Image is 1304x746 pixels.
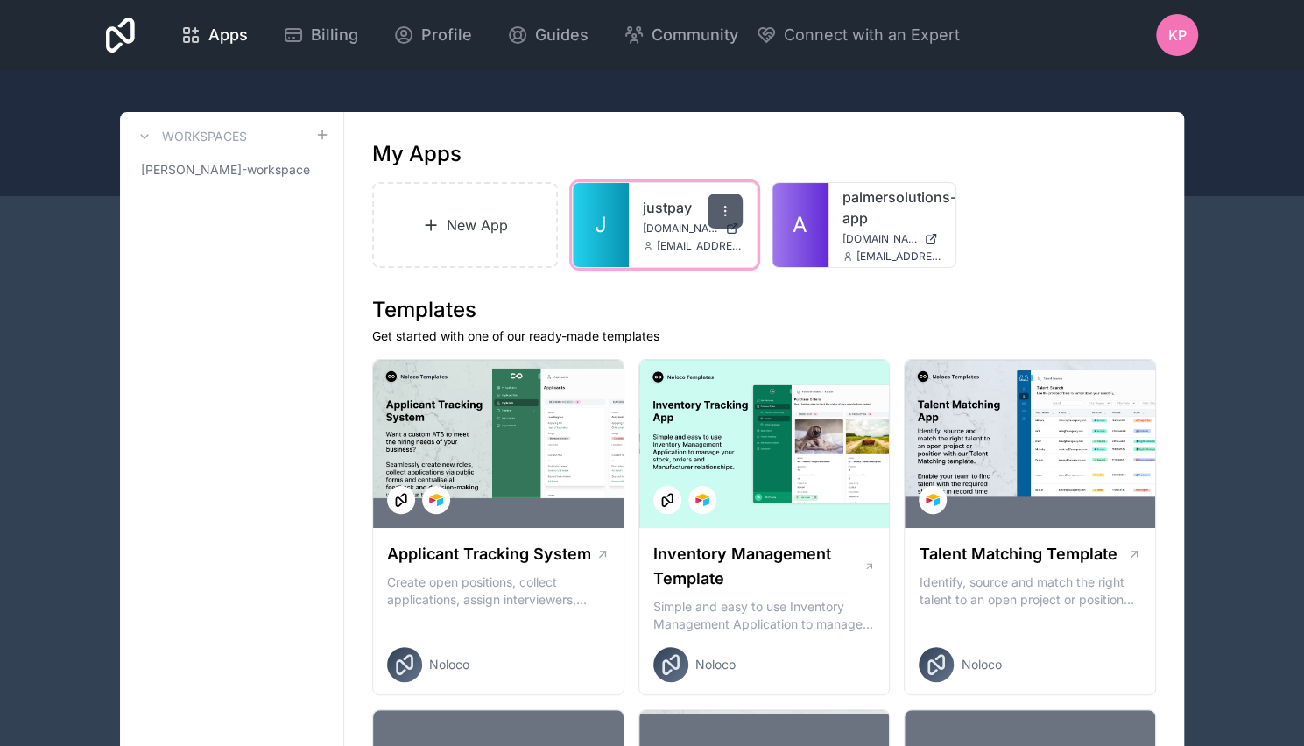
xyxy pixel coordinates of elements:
[610,16,752,54] a: Community
[652,23,738,47] span: Community
[208,23,248,47] span: Apps
[134,126,247,147] a: Workspaces
[372,182,558,268] a: New App
[842,232,918,246] span: [DOMAIN_NAME]
[429,493,443,507] img: Airtable Logo
[134,154,329,186] a: [PERSON_NAME]-workspace
[695,493,709,507] img: Airtable Logo
[772,183,828,267] a: A
[653,598,876,633] p: Simple and easy to use Inventory Management Application to manage your stock, orders and Manufact...
[573,183,629,267] a: J
[372,327,1156,345] p: Get started with one of our ready-made templates
[372,296,1156,324] h1: Templates
[919,574,1141,609] p: Identify, source and match the right talent to an open project or position with our Talent Matchi...
[793,211,807,239] span: A
[926,493,940,507] img: Airtable Logo
[657,239,743,253] span: [EMAIL_ADDRESS][DOMAIN_NAME]
[141,161,310,179] span: [PERSON_NAME]-workspace
[653,542,863,591] h1: Inventory Management Template
[387,574,610,609] p: Create open positions, collect applications, assign interviewers, centralise candidate feedback a...
[643,197,743,218] a: justpay
[756,23,960,47] button: Connect with an Expert
[429,656,469,673] span: Noloco
[269,16,372,54] a: Billing
[595,211,607,239] span: J
[162,128,247,145] h3: Workspaces
[311,23,358,47] span: Billing
[643,222,743,236] a: [DOMAIN_NAME]
[421,23,472,47] span: Profile
[643,222,718,236] span: [DOMAIN_NAME]
[842,232,942,246] a: [DOMAIN_NAME]
[379,16,486,54] a: Profile
[166,16,262,54] a: Apps
[842,186,942,229] a: palmersolutions-app
[961,656,1001,673] span: Noloco
[493,16,603,54] a: Guides
[784,23,960,47] span: Connect with an Expert
[695,656,736,673] span: Noloco
[919,542,1117,567] h1: Talent Matching Template
[372,140,462,168] h1: My Apps
[856,250,942,264] span: [EMAIL_ADDRESS][DOMAIN_NAME]
[1168,25,1187,46] span: KP
[535,23,589,47] span: Guides
[387,542,591,567] h1: Applicant Tracking System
